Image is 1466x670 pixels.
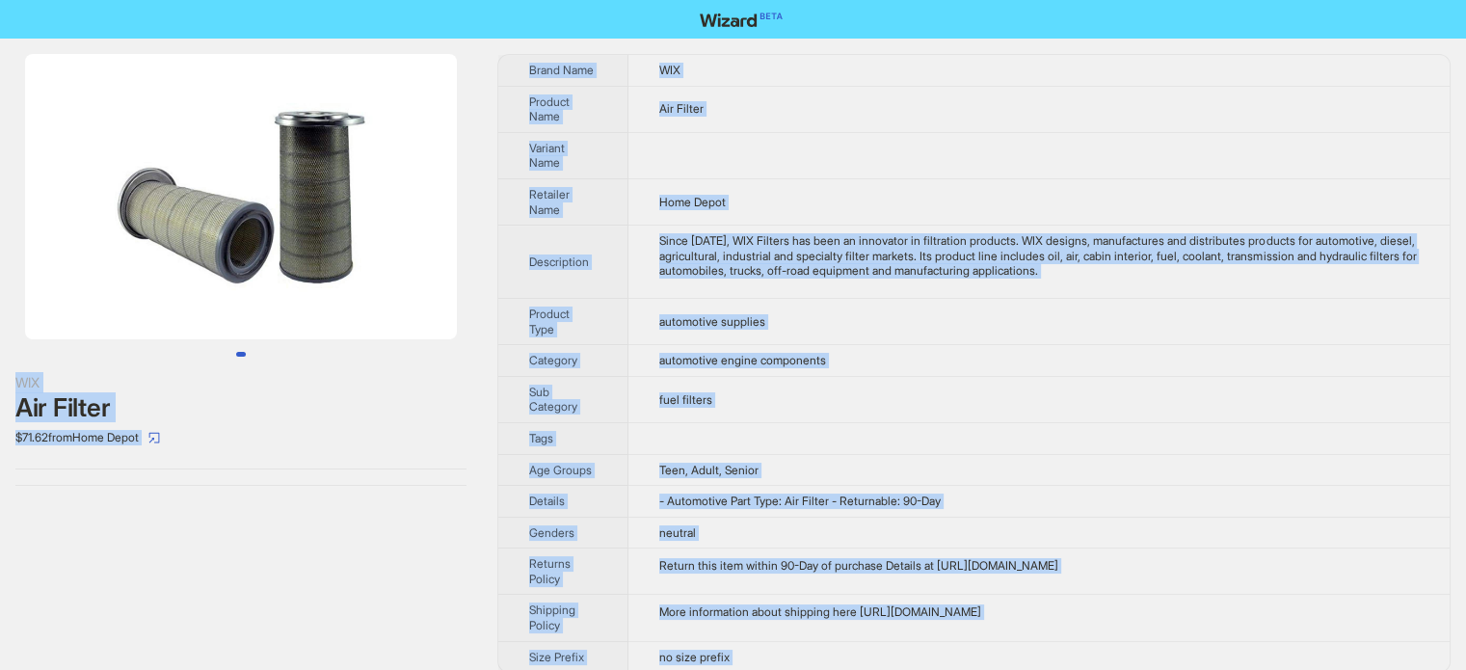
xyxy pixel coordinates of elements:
[529,187,570,217] span: Retailer Name
[529,431,553,445] span: Tags
[659,463,759,477] span: Teen, Adult, Senior
[529,141,565,171] span: Variant Name
[659,353,826,367] span: automotive engine components
[15,393,466,422] div: Air Filter
[529,525,574,540] span: Genders
[529,650,584,664] span: Size Prefix
[659,558,1419,574] div: Return this item within 90-Day of purchase Details at https://www.homedepot.com/c/Return_Policy
[529,63,594,77] span: Brand Name
[25,54,457,339] img: Air Filter image 1
[529,603,575,632] span: Shipping Policy
[529,463,592,477] span: Age Groups
[659,195,726,209] span: Home Depot
[659,650,730,664] span: no size prefix
[659,233,1419,279] div: Since 1939, WIX Filters has been an innovator in filtration products. WIX designs, manufactures a...
[529,94,570,124] span: Product Name
[148,432,160,443] span: select
[236,352,246,357] button: Go to slide 1
[15,422,466,453] div: $71.62 from Home Depot
[529,307,570,336] span: Product Type
[659,63,680,77] span: WIX
[15,372,466,393] div: WIX
[659,314,765,329] span: automotive supplies
[659,494,941,508] span: - Automotive Part Type: Air Filter - Returnable: 90-Day
[529,556,571,586] span: Returns Policy
[529,255,589,269] span: Description
[529,353,577,367] span: Category
[659,101,704,116] span: Air Filter
[659,525,696,540] span: neutral
[659,392,712,407] span: fuel filters
[659,604,1419,620] div: More information about shipping here https://www.homedepot.com/c/About_Your_Online_Order
[529,494,565,508] span: Details
[529,385,577,415] span: Sub Category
